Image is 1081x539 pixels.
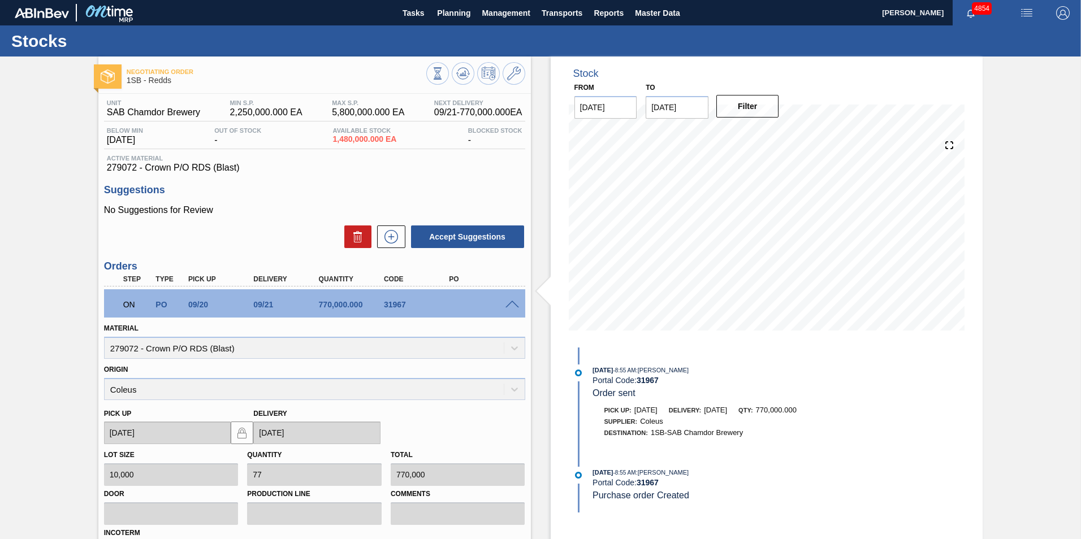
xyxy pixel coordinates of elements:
h3: Orders [104,260,525,272]
span: Pick up: [604,407,632,414]
span: Below Min [107,127,143,134]
div: Accept Suggestions [405,224,525,249]
span: 1SB-SAB Chamdor Brewery [651,428,743,437]
div: Delivery [250,275,323,283]
span: : [PERSON_NAME] [636,469,689,476]
div: New suggestion [371,225,405,248]
span: Next Delivery [434,99,522,106]
span: 4854 [972,2,992,15]
span: [DATE] [704,406,727,414]
input: mm/dd/yyyy [104,421,231,444]
label: Material [104,324,139,332]
button: Go to Master Data / General [503,62,525,85]
img: locked [235,426,249,440]
img: TNhmsLtSVTkK8tSr43FrP2fwEKptu5GPRR3wAAAABJRU5ErkJggg== [15,8,69,18]
span: Negotiating Order [127,68,426,75]
label: From [574,84,594,92]
div: Purchase order [153,300,187,309]
label: Origin [104,366,128,373]
div: Stock [573,68,599,80]
div: - [211,127,264,145]
span: Planning [437,6,470,20]
span: 5,800,000.000 EA [332,107,404,118]
span: Tasks [401,6,426,20]
span: [DATE] [107,135,143,145]
div: Pick up [185,275,258,283]
span: Active Material [107,155,522,162]
span: Blocked Stock [468,127,522,134]
button: locked [231,421,253,444]
div: Portal Code: [593,478,861,487]
span: - 8:55 AM [613,470,636,476]
span: [DATE] [593,469,613,476]
span: SAB Chamdor Brewery [107,107,200,118]
label: Quantity [247,451,282,459]
span: Master Data [635,6,680,20]
div: Step [120,275,154,283]
img: Logout [1056,6,1070,20]
span: [DATE] [634,406,658,414]
div: - [465,127,525,145]
span: Transports [542,6,582,20]
span: Order sent [593,388,635,398]
span: 1,480,000.000 EA [333,135,397,144]
div: 770,000.000 [316,300,389,309]
h1: Stocks [11,34,212,47]
span: 770,000.000 [756,406,797,414]
div: Portal Code: [593,376,861,385]
span: Reports [594,6,624,20]
p: ON [123,300,152,309]
label: Lot size [104,451,135,459]
span: : [PERSON_NAME] [636,367,689,373]
label: Delivery [253,410,287,418]
div: Code [381,275,454,283]
div: Quantity [316,275,389,283]
span: Qty: [738,407,753,414]
input: mm/dd/yyyy [646,96,708,119]
span: 2,250,000.000 EA [230,107,302,118]
label: to [646,84,655,92]
button: Accept Suggestions [411,225,524,248]
button: Stocks Overview [426,62,449,85]
button: Filter [716,95,779,118]
h3: Suggestions [104,184,525,196]
span: MAX S.P. [332,99,404,106]
span: - 8:55 AM [613,367,636,373]
span: Delivery: [669,407,701,414]
span: 09/21 - 770,000.000 EA [434,107,522,118]
div: 09/21/2025 [250,300,323,309]
strong: 31967 [637,478,659,487]
span: Out Of Stock [214,127,261,134]
span: Available Stock [333,127,397,134]
img: atual [575,472,582,479]
strong: 31967 [637,376,659,385]
span: Management [482,6,530,20]
button: Update Chart [452,62,474,85]
span: Unit [107,99,200,106]
span: Purchase order Created [593,490,689,500]
input: mm/dd/yyyy [574,96,637,119]
label: Comments [391,486,525,502]
input: mm/dd/yyyy [253,421,380,444]
img: Ícone [101,69,115,84]
div: Delete Suggestions [339,225,371,248]
div: Negotiating Order [120,292,154,317]
div: PO [446,275,519,283]
button: Notifications [953,5,989,21]
label: Pick up [104,410,132,418]
button: Schedule Inventory [477,62,500,85]
div: Type [153,275,187,283]
p: No Suggestions for Review [104,205,525,215]
span: [DATE] [593,367,613,373]
span: MIN S.P. [230,99,302,106]
div: 31967 [381,300,454,309]
img: atual [575,370,582,376]
label: Door [104,486,239,502]
label: Total [391,451,413,459]
span: Destination: [604,429,648,436]
label: Incoterm [104,529,140,537]
div: 09/20/2025 [185,300,258,309]
span: Coleus [640,417,663,425]
span: Supplier: [604,418,638,425]
span: 1SB - Redds [127,76,426,85]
